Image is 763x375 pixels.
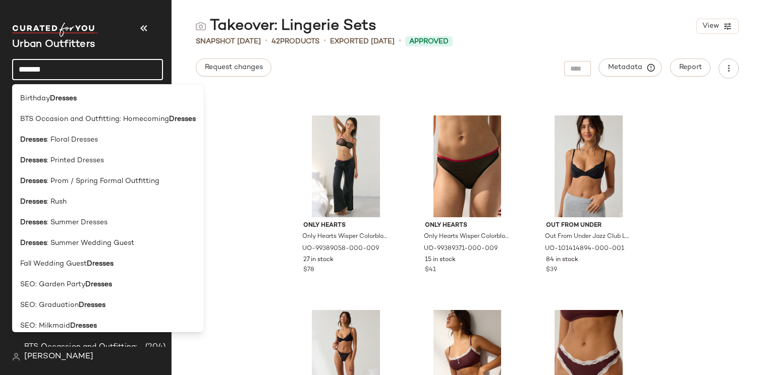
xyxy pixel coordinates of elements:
span: Approved [409,36,449,47]
span: Only Hearts Wisper Colorblock Vintage Thong in Black Colorblock, Women's at Urban Outfitters [424,232,509,241]
div: Takeover: Lingerie Sets [196,16,376,36]
span: BTS Occasion and Outfitting: Homecoming [20,114,169,124]
span: [PERSON_NAME] [24,351,93,363]
p: Exported [DATE] [330,36,395,47]
span: • [399,35,401,47]
span: UO-101414894-000-001 [545,244,624,254]
span: (204) [143,341,166,353]
b: Dresses [20,155,47,166]
span: Out From Under Jazz Club Lace Trim Push-Up Bra in Black, Women's at Urban Outfitters [545,232,630,241]
span: Metadata [608,63,653,72]
span: • [265,35,267,47]
span: 84 in stock [546,256,578,265]
img: cfy_white_logo.C9jOOHJF.svg [12,23,98,37]
b: Dresses [20,135,47,145]
span: $39 [546,266,557,275]
span: $78 [303,266,314,275]
span: View [702,22,719,30]
span: 27 in stock [303,256,334,265]
span: Only Hearts [425,221,510,230]
button: Metadata [599,58,662,77]
span: : Prom / Spring Formal Outfitting [47,176,159,186]
span: UO-99389371-000-009 [424,244,498,254]
span: Current Company Name [12,39,95,50]
span: : Summer Dresses [47,217,107,228]
img: svg%3e [196,21,206,31]
b: Dresses [79,300,105,310]
b: Dresses [87,259,114,269]
button: Report [670,58,711,77]
span: Only Hearts [303,221,389,230]
span: 15 in stock [425,256,456,265]
span: SEO: Garden Party [20,279,85,290]
b: Dresses [70,321,97,331]
img: 99389371_009_b [417,115,518,217]
button: View [696,19,739,34]
div: Products [271,36,319,47]
span: 42 [271,38,280,45]
span: Birthday [20,93,50,104]
span: UO-99389058-000-009 [302,244,379,254]
b: Dresses [20,176,47,186]
span: $41 [425,266,436,275]
span: • [323,35,326,47]
b: Dresses [85,279,112,290]
img: svg%3e [12,353,20,361]
b: Dresses [50,93,77,104]
span: : Rush [47,197,67,207]
img: 101414894_001_b [538,115,639,217]
span: : Summer Wedding Guest [47,238,134,248]
b: Dresses [20,238,47,248]
span: SEO: Graduation [20,300,79,310]
span: : Printed Dresses [47,155,104,166]
span: SEO: Milkmaid [20,321,70,331]
b: Dresses [169,114,196,124]
span: Snapshot [DATE] [196,36,261,47]
span: Fall Wedding Guest [20,259,87,269]
b: Dresses [20,217,47,228]
span: : Floral Dresses [47,135,98,145]
span: Report [679,64,702,72]
span: Out From Under [546,221,631,230]
span: Only Hearts Wisper Colorblock Ruched Bralette in Black Colorblock, Women's at Urban Outfitters [302,232,388,241]
button: Request changes [196,58,271,77]
b: Dresses [20,197,47,207]
span: Request changes [204,64,263,72]
span: BTS Occassion and Outfitting: Campus Lounge [24,341,143,353]
img: 99389058_009_b [295,115,397,217]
